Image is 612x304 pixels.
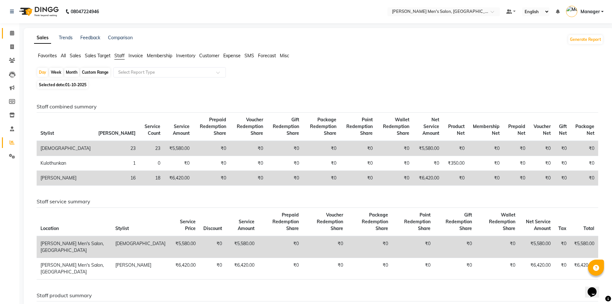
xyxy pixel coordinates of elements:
td: ₹6,420.00 [519,258,554,279]
td: ₹0 [434,258,476,279]
td: ₹0 [571,171,598,186]
td: ₹0 [303,156,340,171]
span: Prepaid Net [508,124,525,136]
td: ₹0 [267,171,303,186]
td: ₹0 [468,141,503,156]
td: 18 [139,171,164,186]
td: Kulothunkan [37,156,94,171]
a: Sales [34,32,51,44]
td: ₹0 [340,156,377,171]
div: Day [37,68,48,77]
td: ₹0 [200,236,226,258]
span: Selected date: [37,81,88,89]
td: ₹0 [529,156,554,171]
span: Package Redemption Share [362,212,388,231]
td: ₹0 [554,236,570,258]
a: Comparison [108,35,133,41]
span: Gift Redemption Share [446,212,472,231]
span: Package Net [575,124,594,136]
td: [PERSON_NAME] Men's Salon, [GEOGRAPHIC_DATA] [37,236,111,258]
td: ₹5,580.00 [169,236,200,258]
td: ₹0 [267,141,303,156]
div: Week [49,68,63,77]
td: 23 [94,141,139,156]
td: ₹0 [193,141,230,156]
span: Service Amount [238,219,254,231]
span: SMS [244,53,254,59]
td: ₹0 [392,236,434,258]
span: Invoice [129,53,143,59]
td: ₹0 [230,156,267,171]
td: ₹0 [554,156,571,171]
td: ₹5,580.00 [519,236,554,258]
div: Custom Range [80,68,110,77]
span: Net Service Amount [526,219,551,231]
td: ₹0 [303,258,347,279]
iframe: chat widget [585,278,606,298]
td: ₹5,580.00 [226,236,258,258]
span: Favorites [38,53,57,59]
img: logo [16,3,60,21]
td: 16 [94,171,139,186]
td: ₹5,580.00 [570,236,598,258]
td: ₹350.00 [443,156,468,171]
td: ₹0 [377,171,413,186]
td: ₹0 [230,141,267,156]
td: ₹0 [377,141,413,156]
span: Service Count [145,124,160,136]
td: ₹0 [267,156,303,171]
span: Expense [223,53,241,59]
span: Location [40,226,59,231]
td: ₹0 [554,171,571,186]
td: ₹6,420.00 [226,258,258,279]
td: [DEMOGRAPHIC_DATA] [111,236,169,258]
span: Sales Target [85,53,111,59]
td: ₹0 [347,236,392,258]
h6: Staff service summary [37,198,598,205]
td: ₹0 [503,141,529,156]
td: ₹6,420.00 [570,258,598,279]
td: ₹0 [303,171,340,186]
td: ₹0 [554,258,570,279]
td: ₹0 [571,141,598,156]
td: ₹0 [529,171,554,186]
span: Manager [581,8,600,15]
td: [PERSON_NAME] [111,258,169,279]
td: ₹0 [230,171,267,186]
a: Trends [59,35,73,41]
td: 0 [139,156,164,171]
div: Month [64,68,79,77]
td: [DEMOGRAPHIC_DATA] [37,141,94,156]
h6: Staff combined summary [37,104,598,110]
span: Point Redemption Share [346,117,373,136]
td: ₹0 [303,141,340,156]
td: [PERSON_NAME] Men's Salon, [GEOGRAPHIC_DATA] [37,258,111,279]
span: Prepaid Redemption Share [272,212,299,231]
span: Service Price [180,219,196,231]
td: 1 [94,156,139,171]
span: Product Net [448,124,465,136]
h6: Staff product summary [37,292,598,299]
span: Membership Net [473,124,500,136]
span: Voucher Net [534,124,551,136]
span: Voucher Redemption Share [237,117,263,136]
td: ₹0 [164,156,193,171]
td: ₹0 [258,236,303,258]
td: ₹0 [468,171,503,186]
td: ₹0 [193,156,230,171]
span: Forecast [258,53,276,59]
td: ₹0 [303,236,347,258]
td: ₹5,580.00 [164,141,193,156]
b: 08047224946 [71,3,99,21]
td: ₹0 [476,236,519,258]
img: Manager [566,6,577,17]
td: ₹0 [443,171,468,186]
td: ₹0 [571,156,598,171]
td: ₹0 [413,156,443,171]
td: ₹5,580.00 [413,141,443,156]
span: Inventory [176,53,195,59]
span: Gift Redemption Share [273,117,299,136]
td: ₹0 [468,156,503,171]
td: ₹0 [340,171,377,186]
td: ₹0 [347,258,392,279]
